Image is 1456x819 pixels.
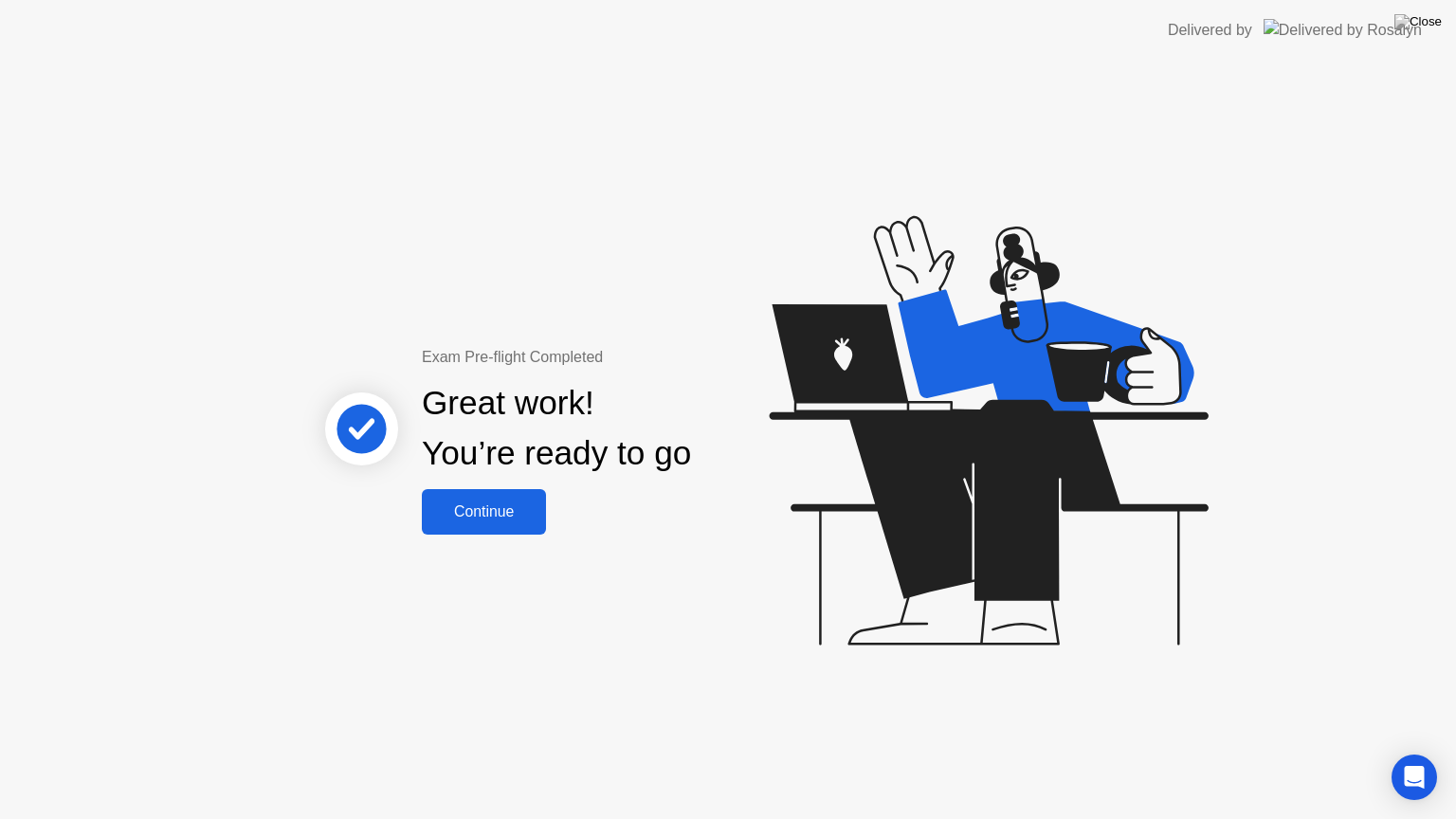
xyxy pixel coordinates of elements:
[1264,19,1422,41] img: Delivered by Rosalyn
[422,346,813,369] div: Exam Pre-flight Completed
[422,489,546,535] button: Continue
[1168,19,1252,42] div: Delivered by
[428,503,540,520] div: Continue
[1392,755,1437,800] div: Open Intercom Messenger
[422,378,691,479] div: Great work! You’re ready to go
[1394,14,1442,29] img: Close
